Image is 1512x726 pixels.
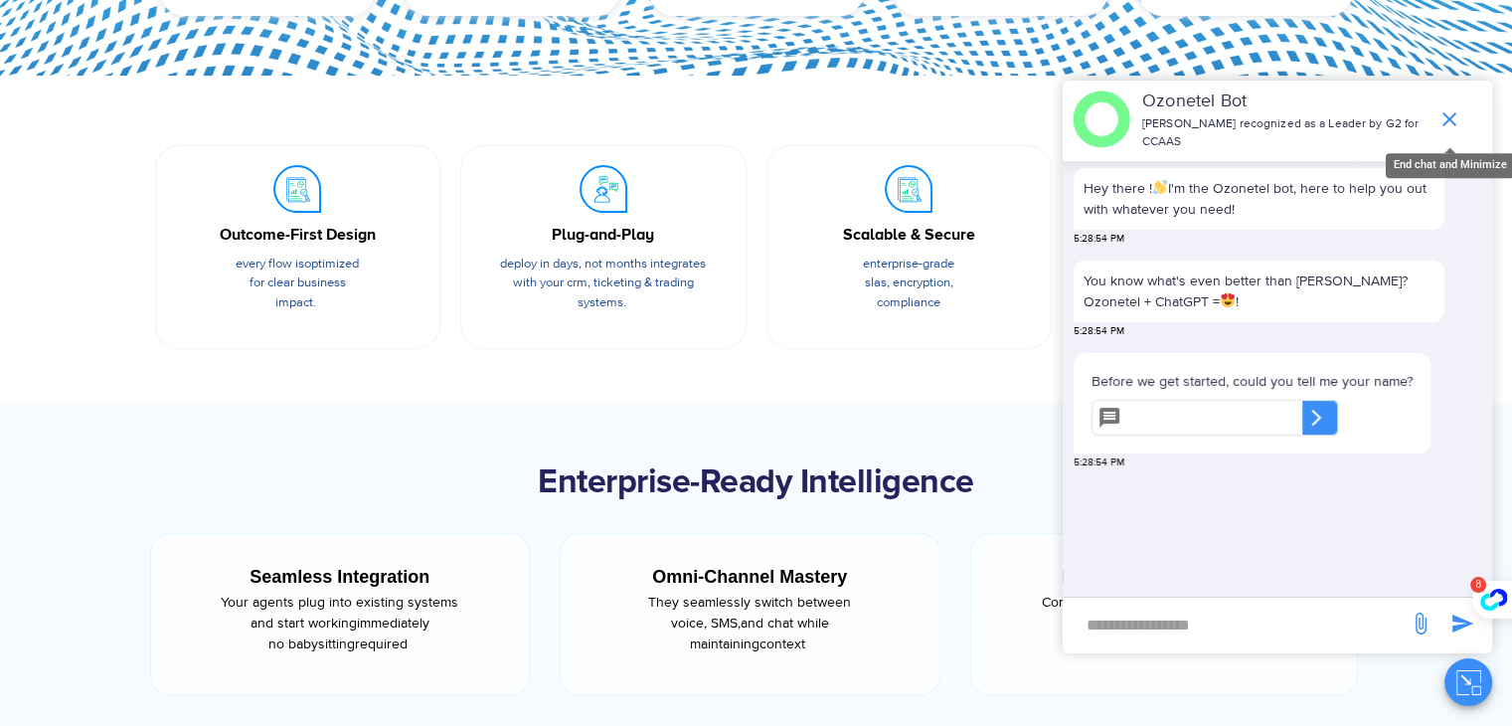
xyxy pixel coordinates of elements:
[357,615,429,632] span: immediately
[648,594,851,632] span: They seamlessly switch between voice, SMS,
[188,564,493,591] div: Seamless Integration
[221,594,458,632] span: Your agents plug into existing systems and start working
[1074,455,1124,470] span: 5:28:54 PM
[1142,115,1428,151] p: [PERSON_NAME] recognized as a Leader by G2 for CCAAS
[1153,180,1167,194] img: 👋
[1073,91,1130,148] img: header
[863,256,954,272] span: Enterprise-grade
[1073,608,1399,643] div: new-msg-input
[1401,604,1440,643] span: send message
[797,223,1022,247] div: Scalable & Secure
[759,635,805,652] span: context
[1092,371,1413,392] p: Before we get started, could you tell me your name?
[1042,594,1286,652] span: Communicate naturally in English, Hindi, and more – switching languages mid-conversation
[597,564,903,591] div: Omni-Channel Mastery
[1444,658,1492,706] button: Close chat
[1084,178,1434,220] p: Hey there ! I'm the Ozonetel bot, here to help you out with whatever you need!
[690,635,759,652] span: maintaining
[865,274,953,310] span: SLAs, encryption, compliance
[491,223,716,247] div: Plug-and-Play
[268,635,355,652] span: no babysitting
[236,256,304,272] span: Every flow is
[355,635,408,652] span: required
[250,274,346,310] span: for clear business impact.
[304,256,359,272] span: optimized
[500,256,706,310] span: Deploy in days, not months integrates with your CRM, ticketing & trading systems.
[1221,293,1235,307] img: 😍
[145,463,1368,503] h2: Enterprise-Ready Intelligence
[741,615,829,632] span: and chat while
[1142,89,1428,115] p: Ozonetel Bot
[186,223,411,247] div: Outcome-First Design
[1074,232,1124,247] span: 5:28:54 PM
[1429,99,1469,139] span: end chat or minimize
[1084,271,1434,312] p: You know what's even better than [PERSON_NAME]? Ozonetel + ChatGPT = !
[1008,564,1321,591] div: Multi-Language Fluency
[1442,604,1482,643] span: send message
[1074,324,1124,339] span: 5:28:54 PM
